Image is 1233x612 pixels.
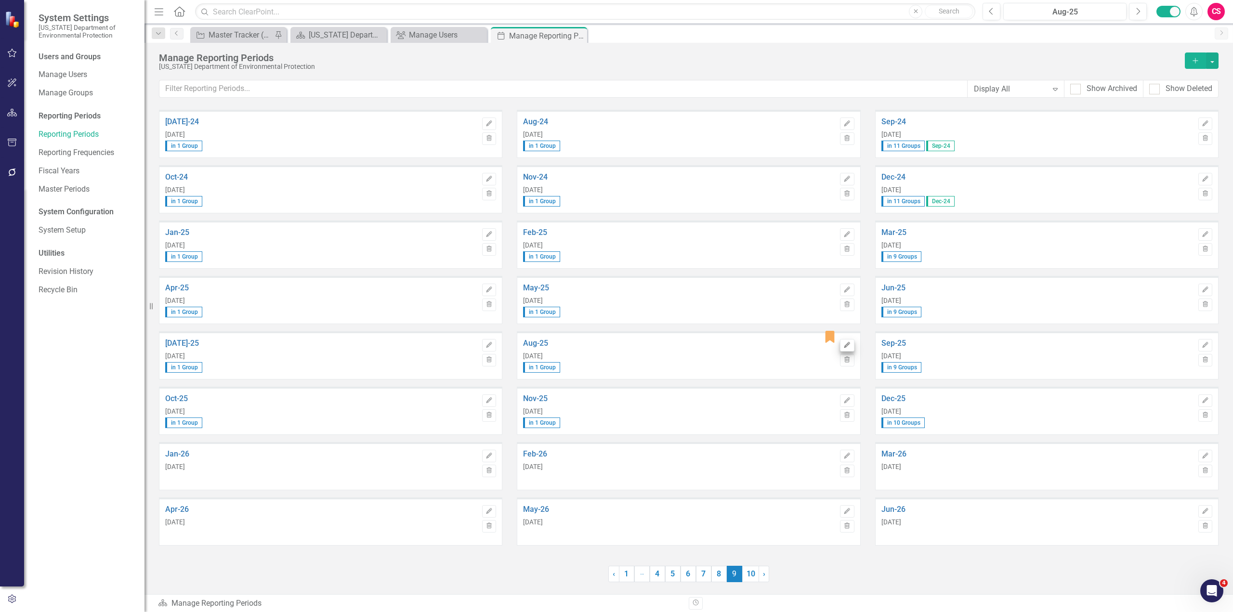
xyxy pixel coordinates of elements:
[881,186,1194,194] div: [DATE]
[165,417,202,428] span: in 1 Group
[523,242,835,249] div: [DATE]
[523,450,835,458] a: Feb-26
[1166,83,1212,94] div: Show Deleted
[165,117,477,126] a: [DATE]-24
[165,519,477,526] div: [DATE]
[881,242,1194,249] div: [DATE]
[4,10,23,28] img: ClearPoint Strategy
[165,362,202,373] span: in 1 Group
[523,117,835,126] a: Aug-24
[165,196,202,207] span: in 1 Group
[523,408,835,416] div: [DATE]
[1207,3,1225,20] button: CS
[881,307,921,317] span: in 9 Groups
[696,566,711,582] a: 7
[165,242,477,249] div: [DATE]
[309,29,384,41] div: [US_STATE] Department of Environmental Protection
[165,173,477,182] a: Oct-24
[165,339,477,348] a: [DATE]-25
[1003,3,1127,20] button: Aug-25
[165,251,202,262] span: in 1 Group
[165,131,477,139] div: [DATE]
[165,408,477,416] div: [DATE]
[523,352,835,360] div: [DATE]
[619,566,634,582] a: 1
[39,129,135,140] a: Reporting Periods
[881,173,1194,182] a: Dec-24
[39,248,135,259] div: Utilities
[195,3,975,20] input: Search ClearPoint...
[881,463,1194,471] div: [DATE]
[881,284,1194,292] a: Jun-25
[165,463,477,471] div: [DATE]
[974,83,1048,94] div: Display All
[881,117,1194,126] a: Sep-24
[523,297,835,305] div: [DATE]
[39,111,135,122] div: Reporting Periods
[881,339,1194,348] a: Sep-25
[681,566,696,582] a: 6
[523,505,835,514] a: May-26
[926,141,955,151] span: Sep-24
[665,566,681,582] a: 5
[881,297,1194,305] div: [DATE]
[1220,579,1228,587] span: 4
[159,52,1180,63] div: Manage Reporting Periods
[523,251,560,262] span: in 1 Group
[523,519,835,526] div: [DATE]
[39,24,135,39] small: [US_STATE] Department of Environmental Protection
[39,184,135,195] a: Master Periods
[523,307,560,317] span: in 1 Group
[39,52,135,63] div: Users and Groups
[881,519,1194,526] div: [DATE]
[39,147,135,158] a: Reporting Frequencies
[523,463,835,471] div: [DATE]
[523,141,560,151] span: in 1 Group
[158,598,682,609] div: Manage Reporting Periods
[881,417,925,428] span: in 10 Groups
[763,569,765,578] span: ›
[523,173,835,182] a: Nov-24
[159,80,968,98] input: Filter Reporting Periods...
[39,88,135,99] a: Manage Groups
[881,196,925,207] span: in 11 Groups
[165,284,477,292] a: Apr-25
[39,207,135,218] div: System Configuration
[881,394,1194,403] a: Dec-25
[881,228,1194,237] a: Mar-25
[881,362,921,373] span: in 9 Groups
[209,29,272,41] div: Master Tracker (External)
[1007,6,1123,18] div: Aug-25
[165,307,202,317] span: in 1 Group
[711,566,727,582] a: 8
[165,228,477,237] a: Jan-25
[742,566,759,582] a: 10
[727,566,742,582] span: 9
[393,29,485,41] a: Manage Users
[881,505,1194,514] a: Jun-26
[523,131,835,139] div: [DATE]
[165,297,477,305] div: [DATE]
[523,394,835,403] a: Nov-25
[523,362,560,373] span: in 1 Group
[39,266,135,277] a: Revision History
[939,7,959,15] span: Search
[39,285,135,296] a: Recycle Bin
[165,352,477,360] div: [DATE]
[523,284,835,292] a: May-25
[165,141,202,151] span: in 1 Group
[881,141,925,151] span: in 11 Groups
[293,29,384,41] a: [US_STATE] Department of Environmental Protection
[881,352,1194,360] div: [DATE]
[650,566,665,582] a: 4
[523,417,560,428] span: in 1 Group
[165,505,477,514] a: Apr-26
[165,450,477,458] a: Jan-26
[409,29,485,41] div: Manage Users
[881,408,1194,416] div: [DATE]
[925,5,973,18] button: Search
[926,196,955,207] span: Dec-24
[1087,83,1137,94] div: Show Archived
[159,63,1180,70] div: [US_STATE] Department of Environmental Protection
